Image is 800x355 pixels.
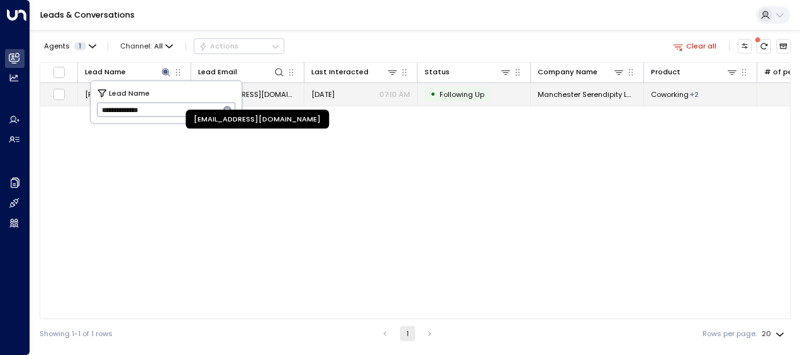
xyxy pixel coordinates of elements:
[377,326,438,341] nav: pagination navigation
[425,66,450,78] div: Status
[538,66,625,78] div: Company Name
[440,89,484,99] span: Following Up
[669,39,721,53] button: Clear all
[53,88,65,101] span: Toggle select row
[311,89,335,99] span: Sep 10, 2025
[379,89,410,99] p: 07:10 AM
[738,39,752,54] button: Customize
[109,87,150,98] span: Lead Name
[538,89,636,99] span: Manchester Serendipity Labs
[116,39,177,53] button: Channel:All
[651,89,689,99] span: Coworking
[198,66,285,78] div: Lead Email
[311,66,398,78] div: Last Interacted
[311,66,369,78] div: Last Interacted
[757,39,771,54] span: There are new threads available. Refresh the grid to view the latest updates.
[85,66,126,78] div: Lead Name
[194,38,284,54] div: Button group with a nested menu
[762,326,787,342] div: 20
[194,38,284,54] button: Actions
[53,66,65,79] span: Toggle select all
[74,42,86,50] span: 1
[154,42,163,50] span: All
[40,39,99,53] button: Agents1
[198,66,237,78] div: Lead Email
[430,86,436,103] div: •
[44,43,70,50] span: Agents
[85,66,172,78] div: Lead Name
[40,329,113,339] div: Showing 1-1 of 1 rows
[425,66,511,78] div: Status
[400,326,415,341] button: page 1
[199,42,238,50] div: Actions
[198,89,297,99] span: oceanicblue001@outlook.com
[651,66,738,78] div: Product
[538,66,597,78] div: Company Name
[40,9,135,20] a: Leads & Conversations
[116,39,177,53] span: Channel:
[703,329,757,339] label: Rows per page:
[85,89,143,99] span: Saiqa Jamshaid
[186,110,329,129] div: [EMAIL_ADDRESS][DOMAIN_NAME]
[776,39,791,54] button: Archived Leads
[690,89,699,99] div: Membership,Private Office
[651,66,681,78] div: Product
